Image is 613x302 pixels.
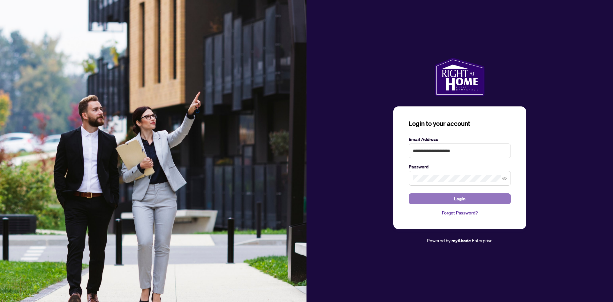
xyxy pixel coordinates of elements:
span: Enterprise [472,237,493,243]
h3: Login to your account [409,119,511,128]
a: myAbode [451,237,471,244]
span: Login [454,194,465,204]
label: Email Address [409,136,511,143]
label: Password [409,163,511,170]
button: Login [409,193,511,204]
a: Forgot Password? [409,209,511,216]
span: eye-invisible [502,176,507,181]
span: Powered by [427,237,450,243]
img: ma-logo [435,58,484,96]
